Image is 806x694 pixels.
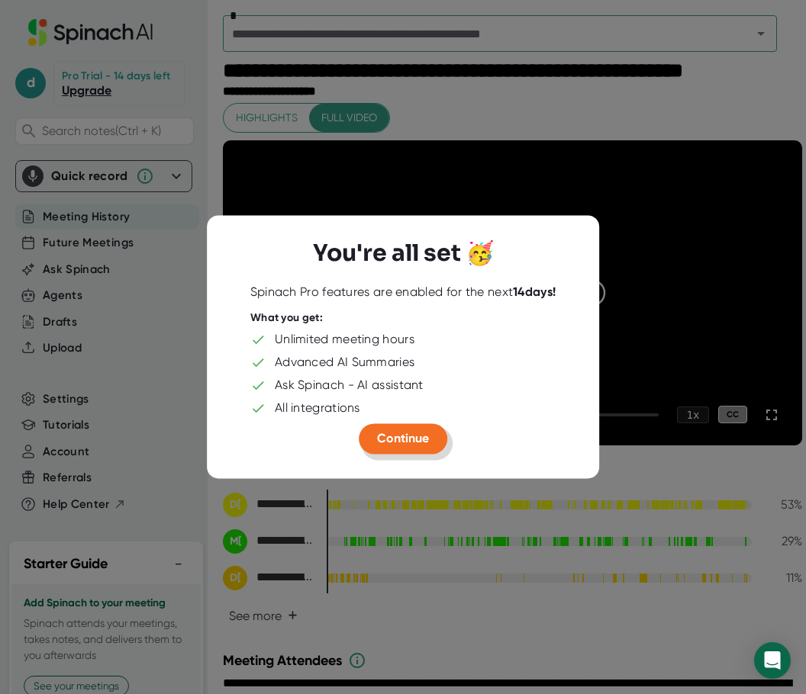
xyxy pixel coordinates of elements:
[250,311,323,325] div: What you get:
[275,401,360,416] div: All integrations
[275,378,424,394] div: Ask Spinach - AI assistant
[275,355,414,371] div: Advanced AI Summaries
[754,642,791,679] div: Open Intercom Messenger
[377,432,429,446] span: Continue
[513,284,556,299] b: 14 days!
[275,333,414,348] div: Unlimited meeting hours
[313,239,494,267] h3: You're all set 🥳
[359,424,447,455] button: Continue
[250,284,556,300] div: Spinach Pro features are enabled for the next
